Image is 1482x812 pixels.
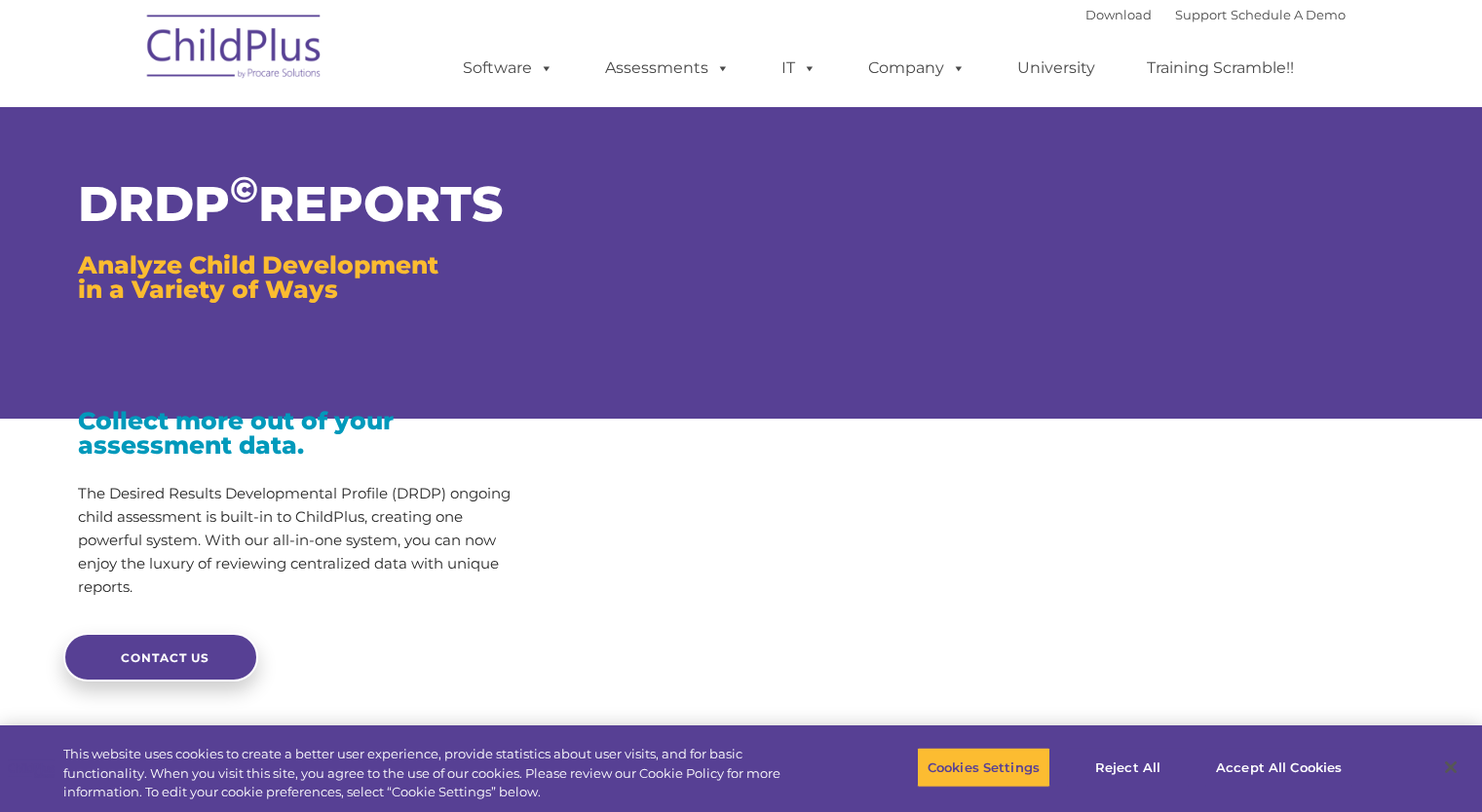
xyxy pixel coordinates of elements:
a: University [998,49,1115,88]
a: Schedule A Demo [1231,7,1346,22]
a: Software [443,49,573,88]
button: Reject All [1067,747,1189,788]
span: CONTACT US [121,650,209,665]
div: This website uses cookies to create a better user experience, provide statistics about user visit... [63,745,816,802]
font: | [1085,7,1346,22]
a: Assessments [586,49,749,88]
a: Company [849,49,985,88]
button: Cookies Settings [917,747,1050,788]
img: ChildPlus by Procare Solutions [137,1,332,98]
sup: © [230,167,258,211]
a: Download [1085,7,1152,22]
a: CONTACT US [63,633,258,682]
span: Analyze Child Development [78,250,438,279]
span: in a Variety of Ways [78,275,338,304]
a: Support [1175,7,1227,22]
h3: Collect more out of your assessment data. [78,409,526,458]
a: Training Scramble!! [1127,49,1313,88]
p: The Desired Results Developmental Profile (DRDP) ongoing child assessment is built-in to ChildPlu... [78,482,526,599]
button: Close [1429,746,1472,789]
button: Accept All Cookies [1205,747,1352,788]
a: IT [762,49,836,88]
h1: DRDP REPORTS [78,180,526,229]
